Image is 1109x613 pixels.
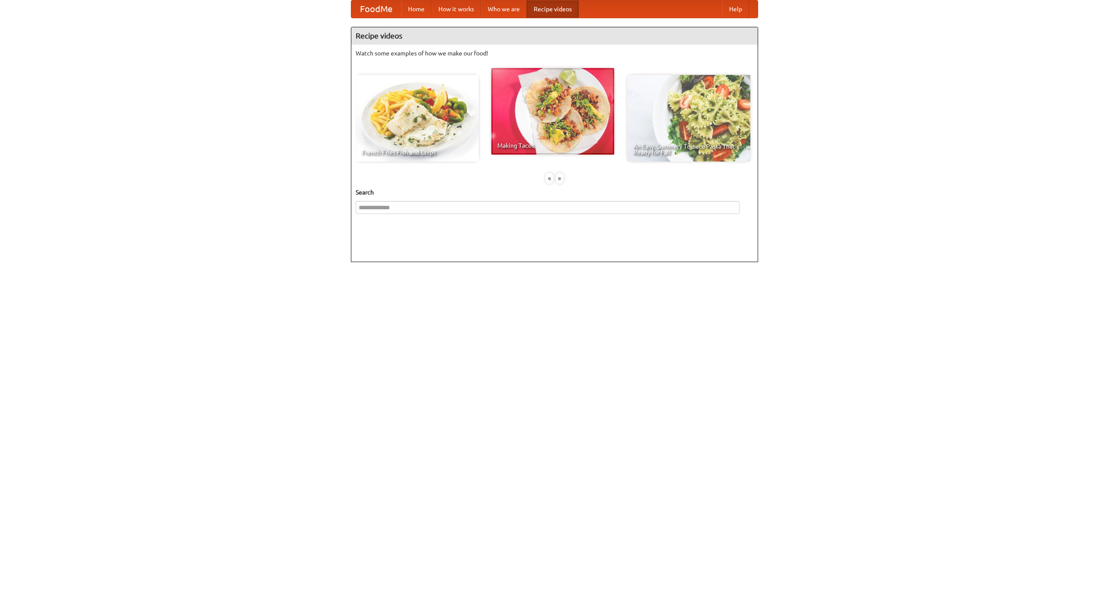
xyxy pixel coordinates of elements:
[351,0,401,18] a: FoodMe
[401,0,431,18] a: Home
[556,173,564,184] div: »
[356,75,479,162] a: French Fries Fish and Chips
[627,75,750,162] a: An Easy, Summery Tomato Pasta That's Ready for Fall
[351,27,758,45] h4: Recipe videos
[481,0,527,18] a: Who we are
[362,149,473,156] span: French Fries Fish and Chips
[633,143,744,156] span: An Easy, Summery Tomato Pasta That's Ready for Fall
[431,0,481,18] a: How it works
[527,0,579,18] a: Recipe videos
[722,0,749,18] a: Help
[356,49,753,58] p: Watch some examples of how we make our food!
[356,188,753,197] h5: Search
[497,143,608,149] span: Making Tacos
[545,173,553,184] div: «
[491,68,614,155] a: Making Tacos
